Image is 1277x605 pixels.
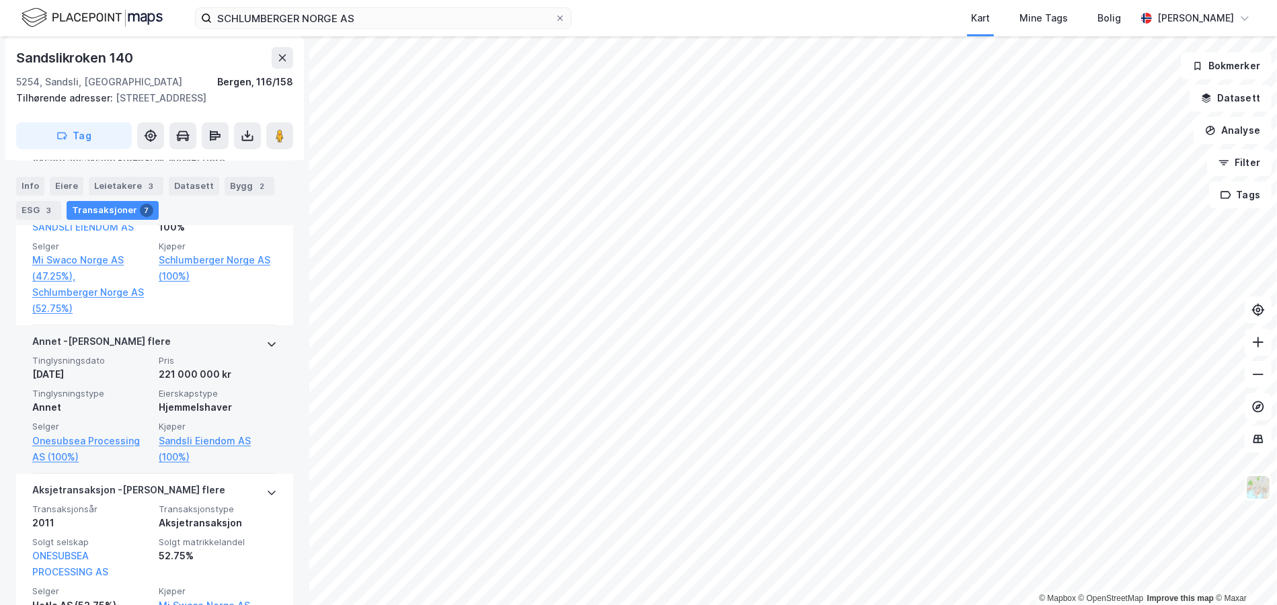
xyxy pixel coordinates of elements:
[67,200,159,219] div: Transaksjoner
[22,6,163,30] img: logo.f888ab2527a4732fd821a326f86c7f29.svg
[16,47,136,69] div: Sandslikroken 140
[50,176,83,195] div: Eiere
[159,366,277,382] div: 221 000 000 kr
[1210,540,1277,605] iframe: Chat Widget
[159,399,277,415] div: Hjemmelshaver
[1019,10,1068,26] div: Mine Tags
[1157,10,1234,26] div: [PERSON_NAME]
[32,433,151,465] a: Onesubsea Processing AS (100%)
[159,433,277,465] a: Sandsli Eiendom AS (100%)
[159,515,277,531] div: Aksjetransaksjon
[1190,85,1272,112] button: Datasett
[32,355,151,366] span: Tinglysningsdato
[16,200,61,219] div: ESG
[1210,540,1277,605] div: Kontrollprogram for chat
[159,241,277,252] span: Kjøper
[1079,594,1144,603] a: OpenStreetMap
[1097,10,1121,26] div: Bolig
[32,421,151,432] span: Selger
[159,503,277,515] span: Transaksjonstype
[32,482,225,503] div: Aksjetransaksjon - [PERSON_NAME] flere
[32,503,151,515] span: Transaksjonsår
[32,221,134,233] a: SANDSLI EIENDOM AS
[159,388,277,399] span: Eierskapstype
[971,10,990,26] div: Kart
[1181,52,1272,79] button: Bokmerker
[32,536,151,548] span: Solgt selskap
[1245,475,1271,500] img: Z
[32,366,151,382] div: [DATE]
[169,176,219,195] div: Datasett
[1209,182,1272,208] button: Tags
[89,176,163,195] div: Leietakere
[16,90,282,106] div: [STREET_ADDRESS]
[32,399,151,415] div: Annet
[159,421,277,432] span: Kjøper
[145,179,158,192] div: 3
[1194,117,1272,144] button: Analyse
[1147,594,1214,603] a: Improve this map
[42,203,56,216] div: 3
[16,122,132,149] button: Tag
[16,176,44,195] div: Info
[217,74,293,90] div: Bergen, 116/158
[225,176,274,195] div: Bygg
[16,74,182,90] div: 5254, Sandsli, [GEOGRAPHIC_DATA]
[32,388,151,399] span: Tinglysningstype
[32,586,151,597] span: Selger
[32,515,151,531] div: 2011
[32,252,151,284] a: Mi Swaco Norge AS (47.25%),
[256,179,269,192] div: 2
[159,219,277,235] div: 100%
[159,536,277,548] span: Solgt matrikkelandel
[140,203,153,216] div: 7
[159,586,277,597] span: Kjøper
[212,8,555,28] input: Søk på adresse, matrikkel, gårdeiere, leietakere eller personer
[1039,594,1076,603] a: Mapbox
[16,92,116,104] span: Tilhørende adresser:
[32,550,108,577] a: ONESUBSEA PROCESSING AS
[159,355,277,366] span: Pris
[159,548,277,564] div: 52.75%
[159,252,277,284] a: Schlumberger Norge AS (100%)
[32,241,151,252] span: Selger
[32,284,151,317] a: Schlumberger Norge AS (52.75%)
[32,333,171,355] div: Annet - [PERSON_NAME] flere
[1207,149,1272,176] button: Filter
